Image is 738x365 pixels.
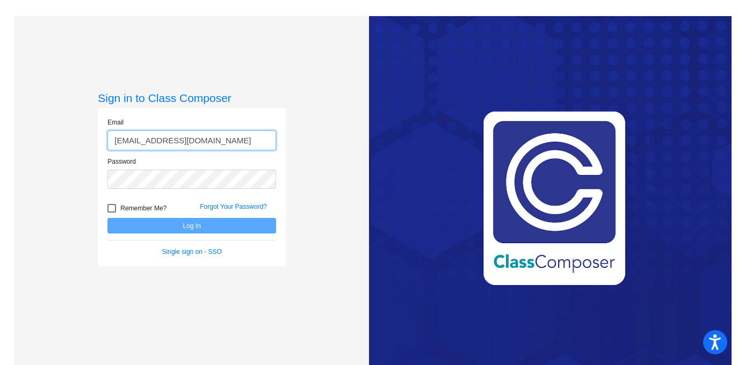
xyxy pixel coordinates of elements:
[107,118,124,127] label: Email
[107,157,136,166] label: Password
[107,218,276,233] button: Log In
[162,248,222,255] a: Single sign on - SSO
[120,202,167,215] span: Remember Me?
[200,203,267,210] a: Forgot Your Password?
[98,91,286,105] h3: Sign in to Class Composer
